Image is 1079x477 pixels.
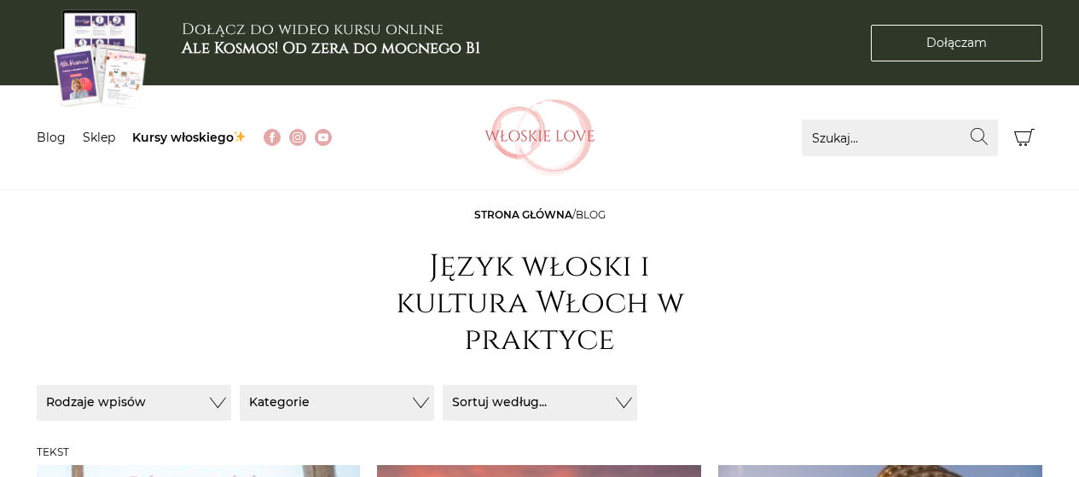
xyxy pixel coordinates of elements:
h1: Język włoski i kultura Włoch w praktyce [369,248,711,359]
h3: Dołącz do wideo kursu online [182,20,480,57]
button: Sortuj według... [443,385,637,421]
button: Kategorie [240,385,434,421]
b: Ale Kosmos! Od zera do mocnego B1 [182,38,480,59]
span: Dołączam [926,34,987,52]
a: Kursy włoskiego [132,130,247,145]
img: Włoskielove [484,99,595,176]
input: Szukaj... [802,119,998,156]
h3: Tekst [37,446,1043,458]
button: Koszyk [1006,119,1043,156]
a: Sklep [83,130,115,145]
a: Dołączam [871,25,1042,61]
a: Strona główna [474,208,572,221]
span: / [474,208,606,221]
a: Blog [37,130,66,145]
button: Rodzaje wpisów [37,385,231,421]
span: Blog [576,208,606,221]
img: ✨ [234,131,246,143]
